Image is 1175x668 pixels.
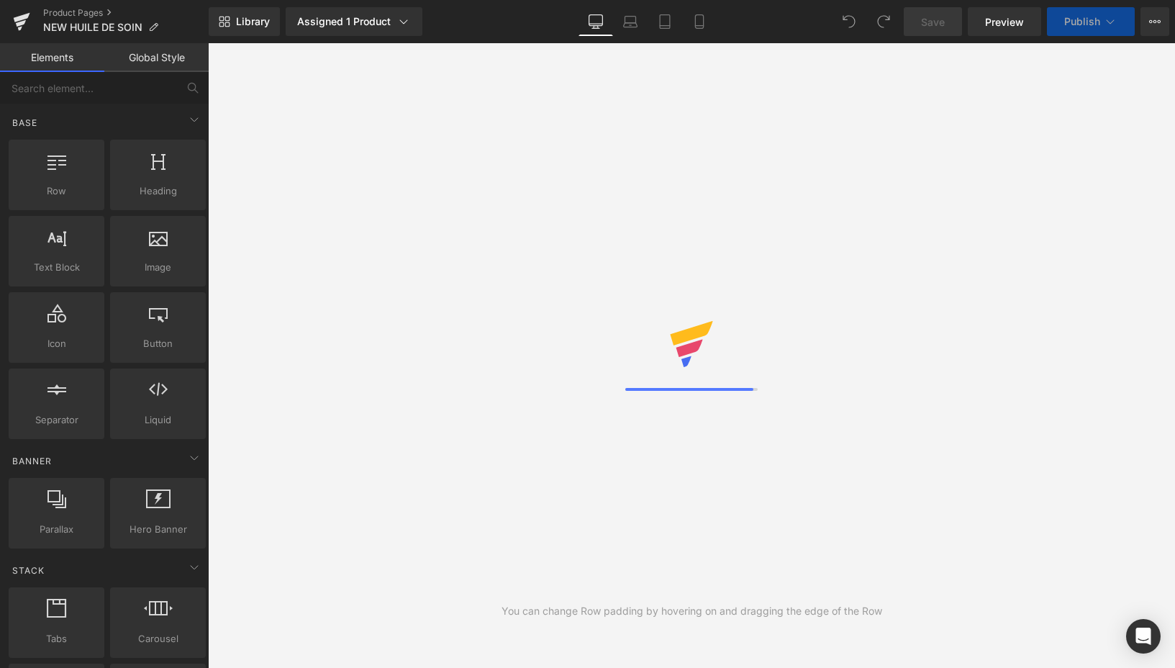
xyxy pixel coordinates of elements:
span: Row [13,184,100,199]
a: Product Pages [43,7,209,19]
button: Publish [1047,7,1135,36]
span: Text Block [13,260,100,275]
span: Library [236,15,270,28]
div: Open Intercom Messenger [1126,619,1161,654]
a: Mobile [682,7,717,36]
span: Parallax [13,522,100,537]
span: Stack [11,564,46,577]
button: Redo [869,7,898,36]
span: Button [114,336,201,351]
span: Image [114,260,201,275]
span: Heading [114,184,201,199]
a: Tablet [648,7,682,36]
span: Base [11,116,39,130]
div: Assigned 1 Product [297,14,411,29]
span: Hero Banner [114,522,201,537]
button: Undo [835,7,863,36]
span: Publish [1064,16,1100,27]
a: Desktop [579,7,613,36]
span: Icon [13,336,100,351]
span: Save [921,14,945,30]
div: You can change Row padding by hovering on and dragging the edge of the Row [502,603,882,619]
a: Laptop [613,7,648,36]
span: Preview [985,14,1024,30]
span: Separator [13,412,100,428]
span: Banner [11,454,53,468]
button: More [1140,7,1169,36]
a: Preview [968,7,1041,36]
span: Carousel [114,631,201,646]
a: New Library [209,7,280,36]
a: Global Style [104,43,209,72]
span: NEW HUILE DE SOIN [43,22,142,33]
span: Liquid [114,412,201,428]
span: Tabs [13,631,100,646]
